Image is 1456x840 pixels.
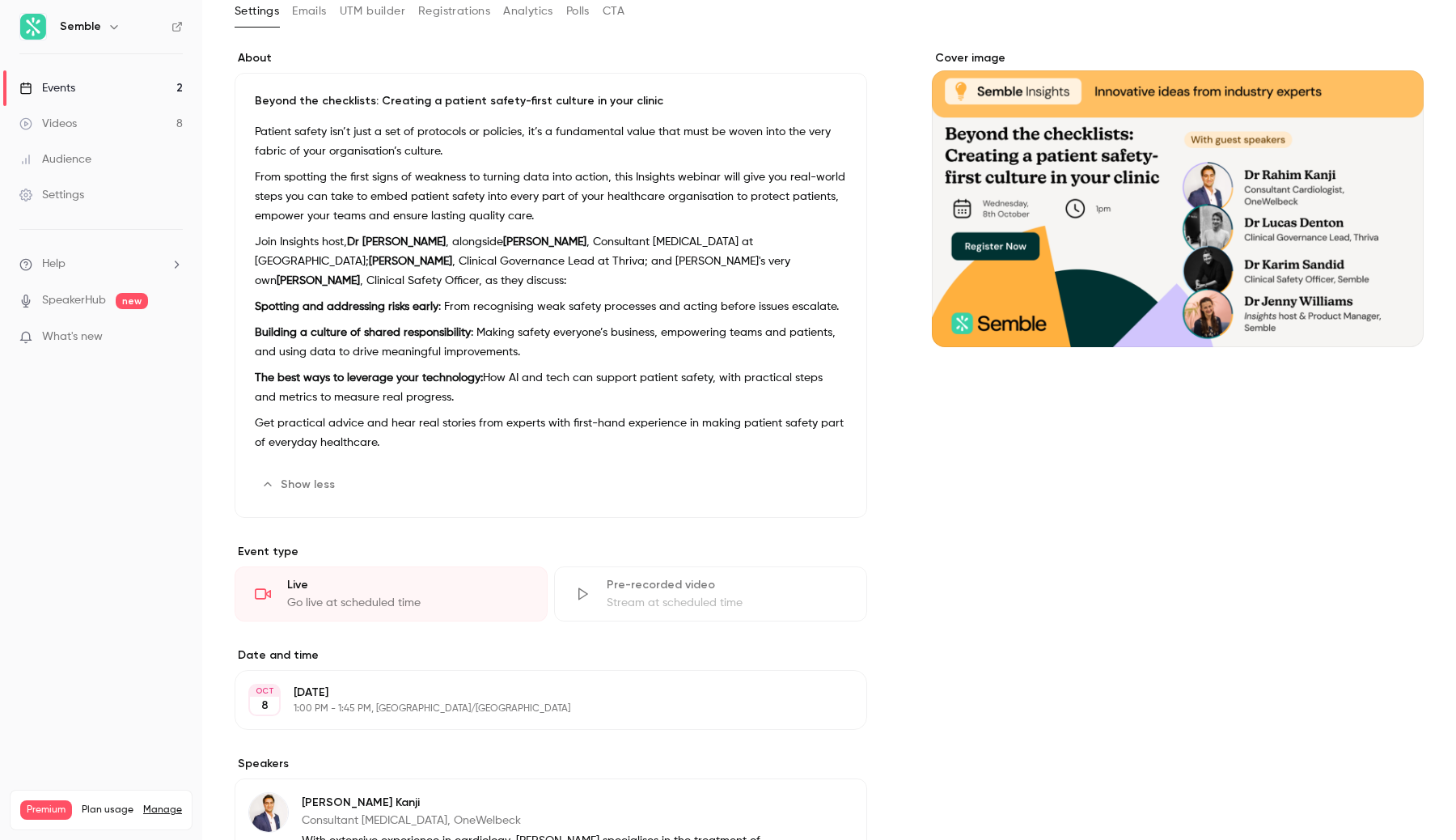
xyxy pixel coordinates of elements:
[554,566,867,622] div: Pre-recorded videoStream at scheduled time
[235,647,867,664] label: Date and time
[255,327,471,338] strong: Building a culture of shared responsibility
[347,236,446,248] strong: Dr [PERSON_NAME]
[277,275,360,286] strong: [PERSON_NAME]
[255,372,483,384] strong: The best ways to leverage your technology:
[255,232,847,291] p: Join Insights host, , alongside , Consultant [MEDICAL_DATA] at [GEOGRAPHIC_DATA]; , Clinical Gove...
[19,80,75,96] div: Events
[143,804,182,817] a: Manage
[235,566,548,622] div: LiveGo live at scheduled time
[19,116,77,132] div: Videos
[607,595,847,611] div: Stream at scheduled time
[255,297,847,316] p: : From recognising weak safety processes and acting before issues escalate.
[19,151,91,168] div: Audience
[20,14,46,40] img: Semble
[235,756,867,772] label: Speakers
[369,256,452,267] strong: [PERSON_NAME]
[19,187,84,203] div: Settings
[302,812,762,829] p: Consultant [MEDICAL_DATA], OneWelbeck
[255,472,345,498] button: Show less
[163,330,183,345] iframe: Noticeable Trigger
[255,414,847,452] p: Get practical advice and hear real stories from experts with first-hand experience in making pati...
[255,122,847,161] p: Patient safety isn’t just a set of protocols or policies, it’s a fundamental value that must be w...
[287,595,527,611] div: Go live at scheduled time
[255,168,847,226] p: From spotting the first signs of weakness to turning data into action, this Insights webinar will...
[20,800,72,820] span: Premium
[19,256,183,273] li: help-dropdown-opener
[255,93,847,109] p: Beyond the checklists: Creating a patient safety-first culture in your clinic
[116,293,148,309] span: new
[287,577,527,593] div: Live
[42,292,106,309] a: SpeakerHub
[294,702,781,715] p: 1:00 PM - 1:45 PM, [GEOGRAPHIC_DATA]/[GEOGRAPHIC_DATA]
[255,323,847,362] p: : Making safety everyone’s business, empowering teams and patients, and using data to drive meani...
[255,301,438,312] strong: Spotting and addressing risks early
[42,329,103,346] span: What's new
[503,236,586,248] strong: [PERSON_NAME]
[932,50,1424,66] label: Cover image
[249,793,288,832] img: Dr Rahim Kanji
[235,544,867,560] p: Event type
[932,50,1424,347] section: Cover image
[261,698,269,714] p: 8
[302,795,762,811] p: [PERSON_NAME] Kanji
[250,685,279,697] div: OCT
[255,368,847,407] p: How AI and tech can support patient safety, with practical steps and metrics to measure real prog...
[294,685,781,701] p: [DATE]
[42,256,66,273] span: Help
[607,577,847,593] div: Pre-recorded video
[235,50,867,66] label: About
[82,804,133,817] span: Plan usage
[60,19,101,35] h6: Semble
